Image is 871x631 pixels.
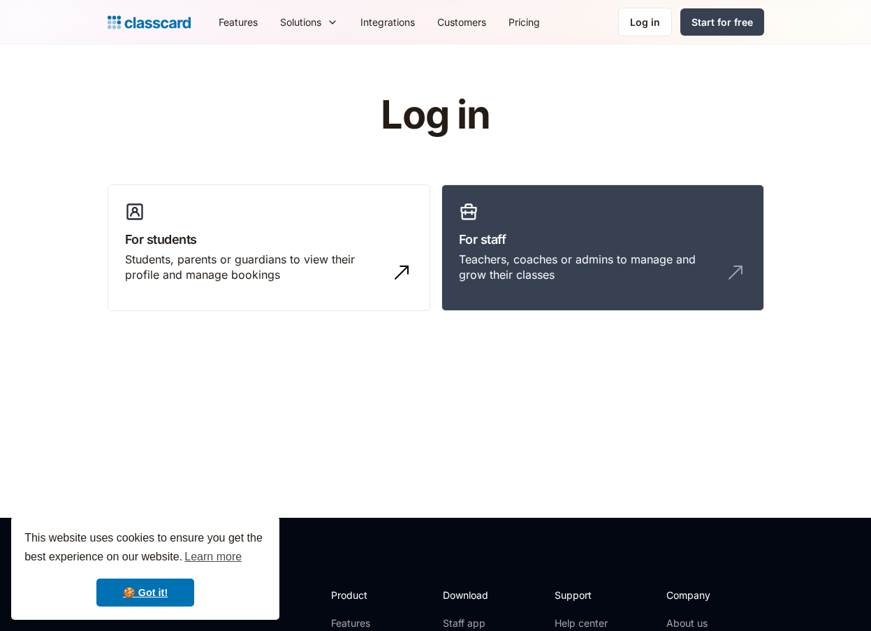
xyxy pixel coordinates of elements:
[497,6,551,38] a: Pricing
[443,616,500,630] a: Staff app
[108,184,430,312] a: For studentsStudents, parents or guardians to view their profile and manage bookings
[96,579,194,607] a: dismiss cookie message
[269,6,349,38] div: Solutions
[108,13,191,32] a: home
[441,184,764,312] a: For staffTeachers, coaches or admins to manage and grow their classes
[426,6,497,38] a: Customers
[680,8,764,36] a: Start for free
[125,230,413,249] h3: For students
[331,588,406,602] h2: Product
[182,546,244,567] a: learn more about cookies
[555,616,611,630] a: Help center
[666,616,759,630] a: About us
[630,15,660,29] div: Log in
[666,588,759,602] h2: Company
[349,6,426,38] a: Integrations
[125,252,385,283] div: Students, parents or guardians to view their profile and manage bookings
[691,15,753,29] div: Start for free
[24,530,266,567] span: This website uses cookies to ensure you get the best experience on our website.
[331,616,406,630] a: Features
[555,588,611,602] h2: Support
[443,588,500,602] h2: Download
[459,230,747,249] h3: For staff
[618,8,672,36] a: Log in
[459,252,719,283] div: Teachers, coaches or admins to manage and grow their classes
[207,6,269,38] a: Features
[214,94,657,137] h1: Log in
[11,516,279,620] div: cookieconsent
[280,15,321,29] div: Solutions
